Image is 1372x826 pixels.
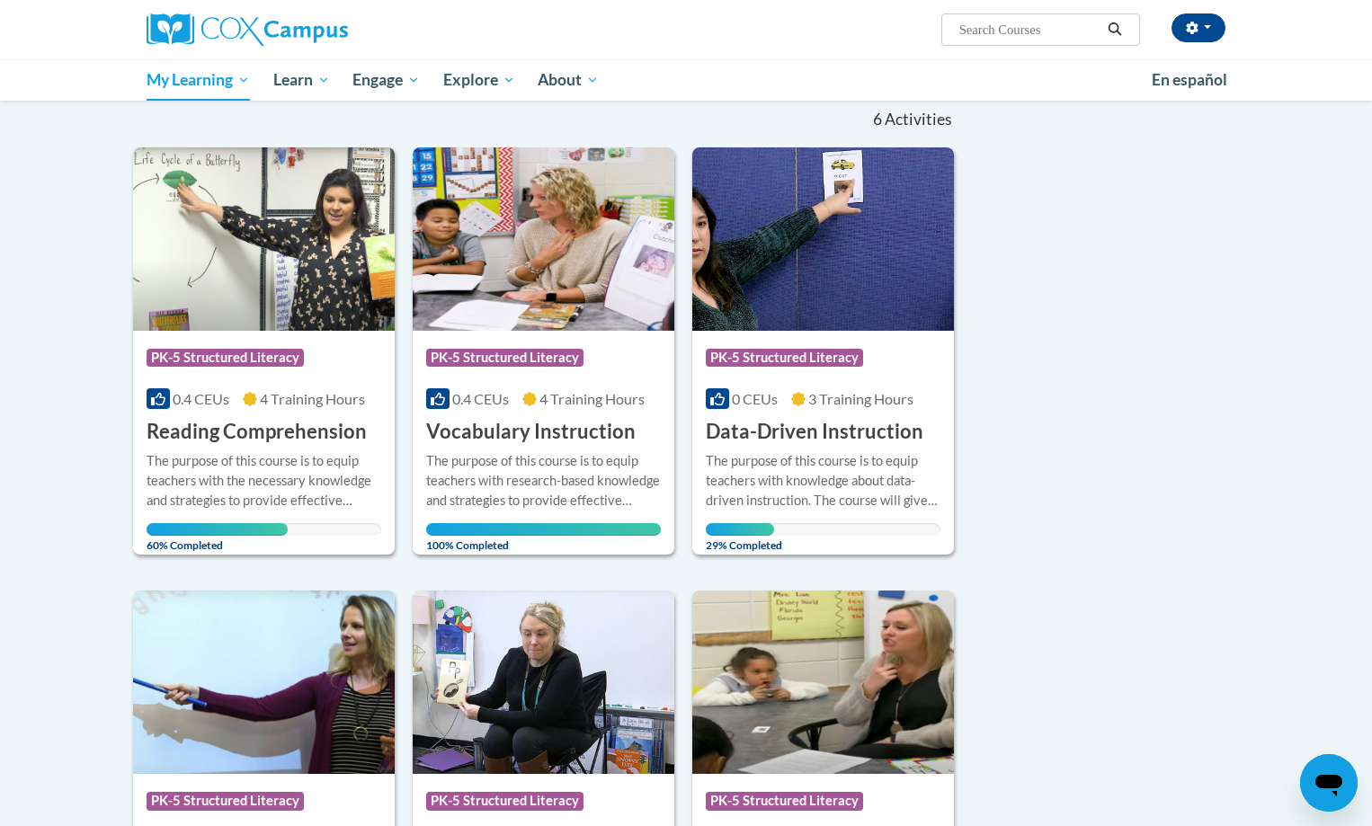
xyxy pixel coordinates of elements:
span: PK-5 Structured Literacy [426,349,584,367]
span: PK-5 Structured Literacy [147,792,304,810]
a: Engage [341,59,432,101]
img: Course Logo [133,147,395,331]
div: Main menu [120,59,1252,101]
img: Course Logo [692,147,954,331]
span: PK-5 Structured Literacy [706,792,863,810]
span: PK-5 Structured Literacy [706,349,863,367]
img: Cox Campus [147,13,348,46]
button: Search [1101,19,1128,40]
span: 60% Completed [147,523,288,552]
h3: Data-Driven Instruction [706,418,923,446]
span: Learn [273,69,330,91]
img: Course Logo [413,591,674,774]
img: Course Logo [413,147,674,331]
a: My Learning [135,59,262,101]
span: 100% Completed [426,523,661,552]
input: Search Courses [958,19,1101,40]
h3: Reading Comprehension [147,418,367,446]
span: About [538,69,599,91]
a: About [527,59,611,101]
a: Course LogoPK-5 Structured Literacy0.4 CEUs4 Training Hours Vocabulary InstructionThe purpose of ... [413,147,674,555]
a: Cox Campus [147,13,488,46]
span: Engage [352,69,420,91]
span: My Learning [147,69,250,91]
a: Course LogoPK-5 Structured Literacy0.4 CEUs4 Training Hours Reading ComprehensionThe purpose of t... [133,147,395,555]
span: 3 Training Hours [808,390,913,407]
span: 0.4 CEUs [452,390,509,407]
h3: Vocabulary Instruction [426,418,636,446]
button: Account Settings [1172,13,1225,42]
span: 0.4 CEUs [173,390,229,407]
div: The purpose of this course is to equip teachers with knowledge about data-driven instruction. The... [706,451,940,511]
span: En español [1152,70,1227,89]
div: Your progress [147,523,288,536]
span: 4 Training Hours [260,390,365,407]
a: En español [1140,61,1239,99]
span: Explore [443,69,515,91]
span: 29% Completed [706,523,774,552]
iframe: Button to launch messaging window [1300,754,1358,812]
span: Activities [885,110,952,129]
a: Course LogoPK-5 Structured Literacy0 CEUs3 Training Hours Data-Driven InstructionThe purpose of t... [692,147,954,555]
span: PK-5 Structured Literacy [426,792,584,810]
div: The purpose of this course is to equip teachers with the necessary knowledge and strategies to pr... [147,451,381,511]
div: Your progress [426,523,661,536]
img: Course Logo [133,591,395,774]
span: PK-5 Structured Literacy [147,349,304,367]
span: 6 [873,110,882,129]
img: Course Logo [692,591,954,774]
span: 4 Training Hours [539,390,645,407]
a: Learn [262,59,342,101]
div: The purpose of this course is to equip teachers with research-based knowledge and strategies to p... [426,451,661,511]
span: 0 CEUs [732,390,778,407]
a: Explore [432,59,527,101]
div: Your progress [706,523,774,536]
